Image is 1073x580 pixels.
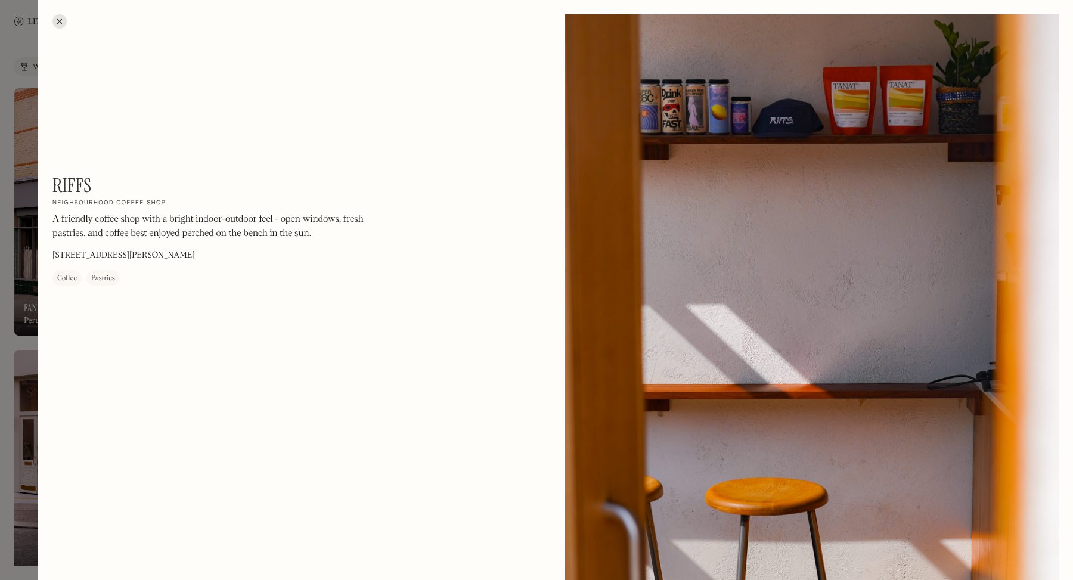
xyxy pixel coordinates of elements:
[91,272,115,284] div: Pastries
[57,272,77,284] div: Coffee
[52,174,92,197] h1: Riffs
[52,212,374,241] p: A friendly coffee shop with a bright indoor-outdoor feel - open windows, fresh pastries, and coff...
[52,249,195,262] p: [STREET_ADDRESS][PERSON_NAME]
[52,199,166,207] h2: Neighbourhood coffee shop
